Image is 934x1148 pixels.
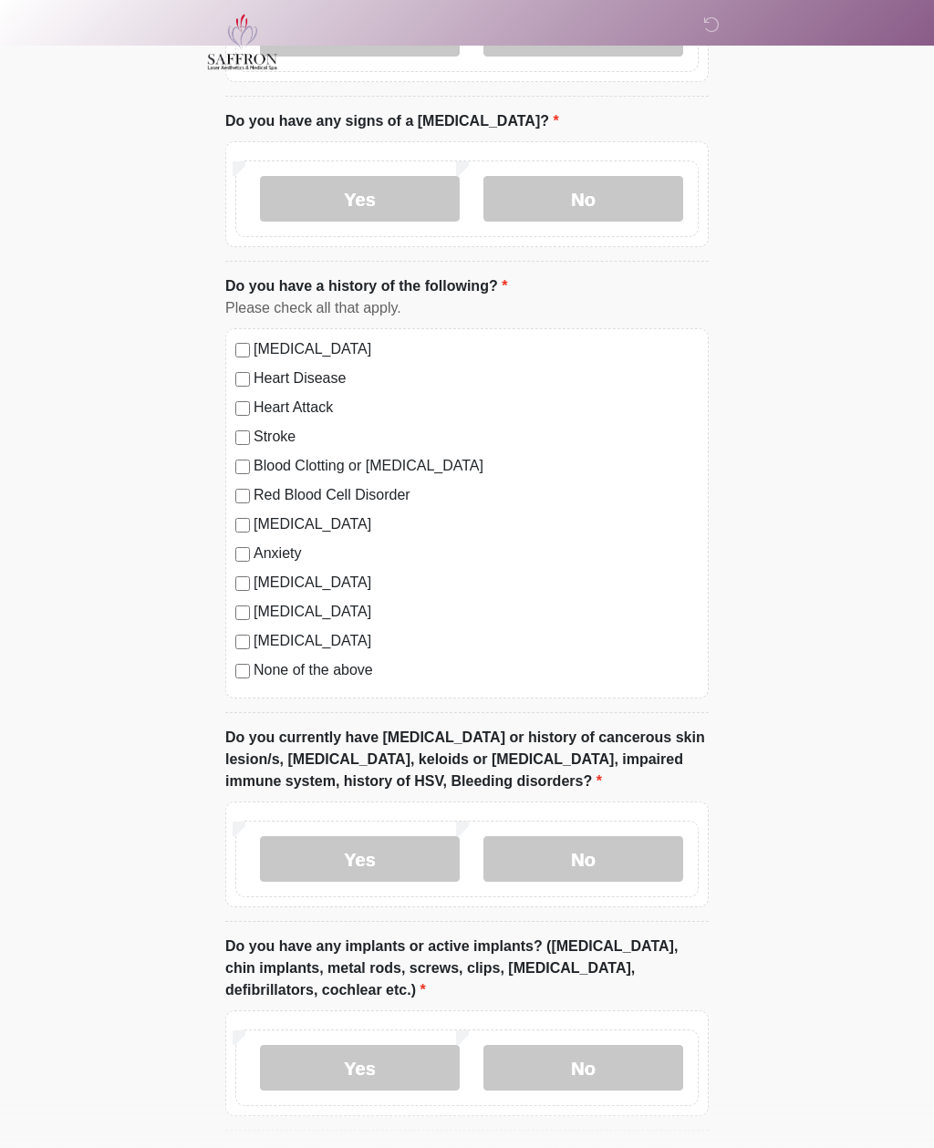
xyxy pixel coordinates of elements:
label: Yes [260,1045,460,1091]
label: Do you have any signs of a [MEDICAL_DATA]? [225,110,559,132]
label: Do you have a history of the following? [225,275,507,297]
input: [MEDICAL_DATA] [235,343,250,357]
label: [MEDICAL_DATA] [254,572,699,594]
label: No [483,1045,683,1091]
input: None of the above [235,664,250,678]
label: [MEDICAL_DATA] [254,513,699,535]
input: [MEDICAL_DATA] [235,576,250,591]
input: Heart Disease [235,372,250,387]
label: Yes [260,176,460,222]
label: Heart Attack [254,397,699,419]
input: Stroke [235,430,250,445]
label: Stroke [254,426,699,448]
label: Anxiety [254,543,699,564]
img: Saffron Laser Aesthetics and Medical Spa Logo [207,14,278,70]
label: Do you have any implants or active implants? ([MEDICAL_DATA], chin implants, metal rods, screws, ... [225,936,709,1001]
input: Blood Clotting or [MEDICAL_DATA] [235,460,250,474]
label: Blood Clotting or [MEDICAL_DATA] [254,455,699,477]
label: Yes [260,836,460,882]
input: Heart Attack [235,401,250,416]
label: Heart Disease [254,367,699,389]
label: [MEDICAL_DATA] [254,601,699,623]
label: No [483,176,683,222]
label: [MEDICAL_DATA] [254,630,699,652]
input: Red Blood Cell Disorder [235,489,250,503]
label: [MEDICAL_DATA] [254,338,699,360]
div: Please check all that apply. [225,297,709,319]
label: Do you currently have [MEDICAL_DATA] or history of cancerous skin lesion/s, [MEDICAL_DATA], keloi... [225,727,709,792]
label: No [483,836,683,882]
input: Anxiety [235,547,250,562]
input: [MEDICAL_DATA] [235,635,250,649]
input: [MEDICAL_DATA] [235,605,250,620]
label: Red Blood Cell Disorder [254,484,699,506]
label: None of the above [254,659,699,681]
input: [MEDICAL_DATA] [235,518,250,533]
